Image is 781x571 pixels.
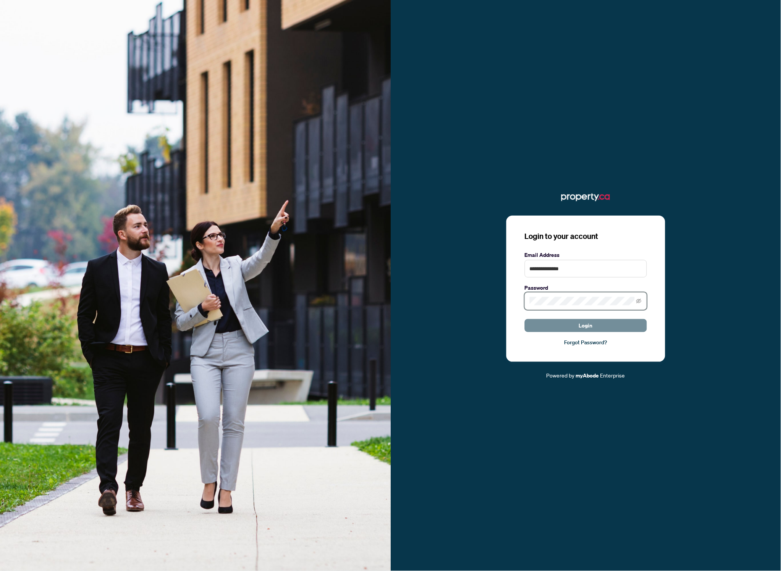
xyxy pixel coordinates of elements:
span: Powered by [547,372,575,379]
img: ma-logo [561,191,610,203]
label: Email Address [525,251,647,259]
span: eye-invisible [636,298,642,304]
button: Login [525,319,647,332]
span: Login [579,319,593,332]
a: myAbode [576,371,599,380]
a: Forgot Password? [525,338,647,347]
span: Enterprise [600,372,625,379]
h3: Login to your account [525,231,647,242]
label: Password [525,284,647,292]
